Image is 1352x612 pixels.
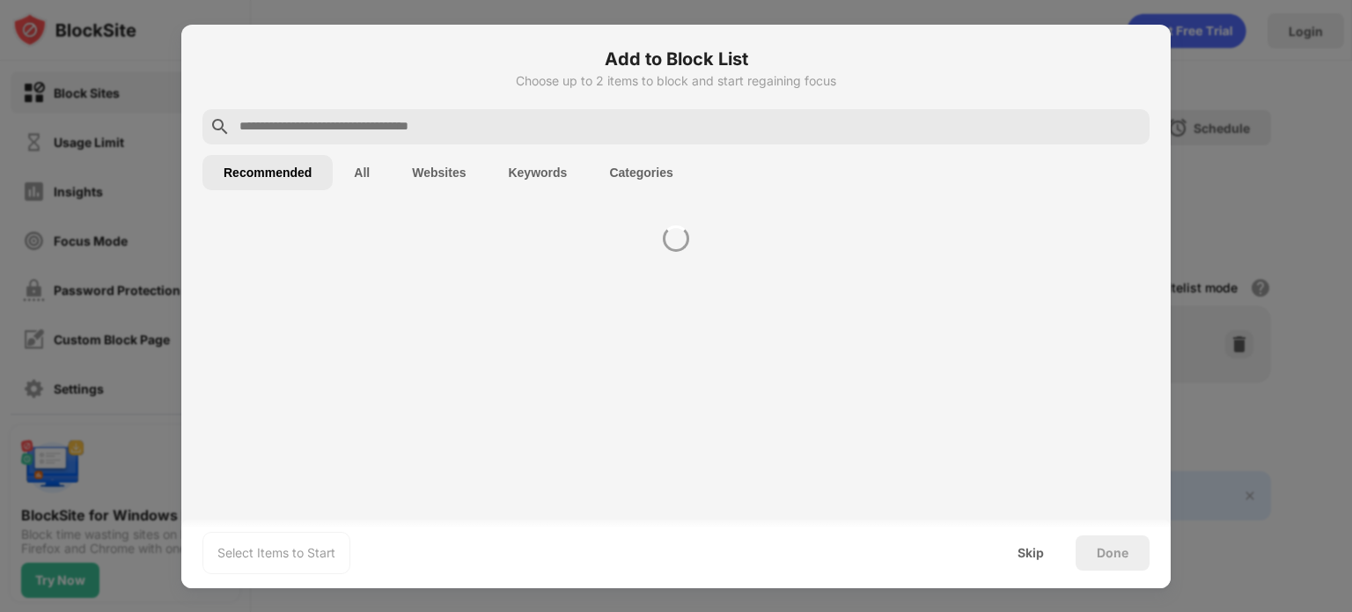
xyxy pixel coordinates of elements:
[333,155,391,190] button: All
[217,544,335,562] div: Select Items to Start
[202,74,1150,88] div: Choose up to 2 items to block and start regaining focus
[1018,546,1044,560] div: Skip
[209,116,231,137] img: search.svg
[487,155,588,190] button: Keywords
[1097,546,1128,560] div: Done
[202,46,1150,72] h6: Add to Block List
[202,155,333,190] button: Recommended
[391,155,487,190] button: Websites
[588,155,694,190] button: Categories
